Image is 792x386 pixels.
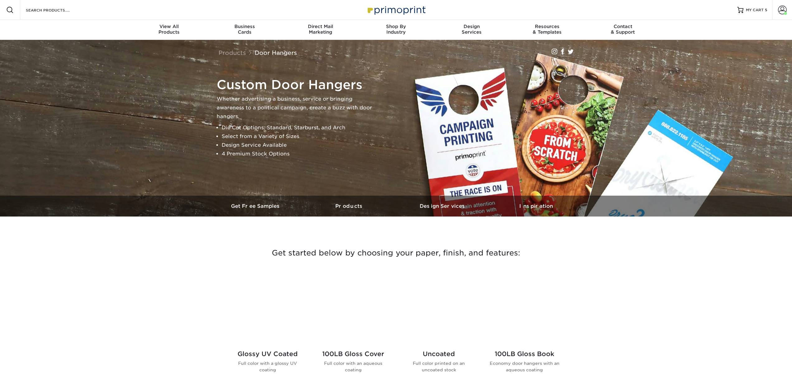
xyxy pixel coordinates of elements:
img: Glossy UV Coated Door Hangers [232,274,303,345]
p: Full color printed on an uncoated stock [403,360,474,373]
div: Cards [207,24,283,35]
a: Get Free Samples [209,196,303,217]
div: Services [434,24,509,35]
img: 100LB Gloss Book Door Hangers [489,274,560,345]
p: Full color with a glossy UV coating [232,360,303,373]
h2: 100LB Gloss Book [489,350,560,358]
a: Glossy UV Coated Door Hangers Glossy UV Coated Full color with a glossy UV coating [232,274,303,383]
div: & Templates [509,24,585,35]
a: 100LB Gloss Book Door Hangers 100LB Gloss Book Economy door hangers with an aqueous coating [489,274,560,383]
span: View All [131,24,207,29]
a: Uncoated Door Hangers Uncoated Full color printed on an uncoated stock [403,274,474,383]
div: & Support [585,24,661,35]
span: Resources [509,24,585,29]
img: Uncoated Door Hangers [403,274,474,345]
h2: Glossy UV Coated [232,350,303,358]
a: Shop ByIndustry [358,20,434,40]
a: Design Services [396,196,489,217]
li: Die Cut Options: Standard, Starburst, and Arch [222,123,372,132]
a: DesignServices [434,20,509,40]
h3: Products [303,203,396,209]
a: Contact& Support [585,20,661,40]
h3: Design Services [396,203,489,209]
span: Shop By [358,24,434,29]
li: 4 Premium Stock Options [222,150,372,158]
span: MY CART [746,7,764,13]
span: Contact [585,24,661,29]
span: 5 [765,8,767,12]
img: 100LB Gloss Cover Door Hangers [318,274,389,345]
div: Marketing [283,24,358,35]
a: Inspiration [489,196,583,217]
h1: Custom Door Hangers [217,77,372,92]
p: Full color with an aqueous coating [318,360,389,373]
h3: Inspiration [489,203,583,209]
a: Products [219,49,246,56]
a: Products [303,196,396,217]
a: View AllProducts [131,20,207,40]
li: Select from a Variety of Sizes [222,132,372,141]
p: Whether advertising a business, service or bringing awareness to a political campaign, create a b... [217,95,372,121]
div: Products [131,24,207,35]
img: Primoprint [365,3,427,17]
p: Economy door hangers with an aqueous coating [489,360,560,373]
h3: Get Free Samples [209,203,303,209]
h3: Get started below by choosing your paper, finish, and features: [214,239,578,267]
li: Design Service Available [222,141,372,150]
input: SEARCH PRODUCTS..... [25,6,86,14]
span: Design [434,24,509,29]
div: Industry [358,24,434,35]
a: Direct MailMarketing [283,20,358,40]
a: BusinessCards [207,20,283,40]
h2: Uncoated [403,350,474,358]
a: 100LB Gloss Cover Door Hangers 100LB Gloss Cover Full color with an aqueous coating [318,274,389,383]
a: Door Hangers [255,49,297,56]
h2: 100LB Gloss Cover [318,350,389,358]
a: Resources& Templates [509,20,585,40]
span: Direct Mail [283,24,358,29]
span: Business [207,24,283,29]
